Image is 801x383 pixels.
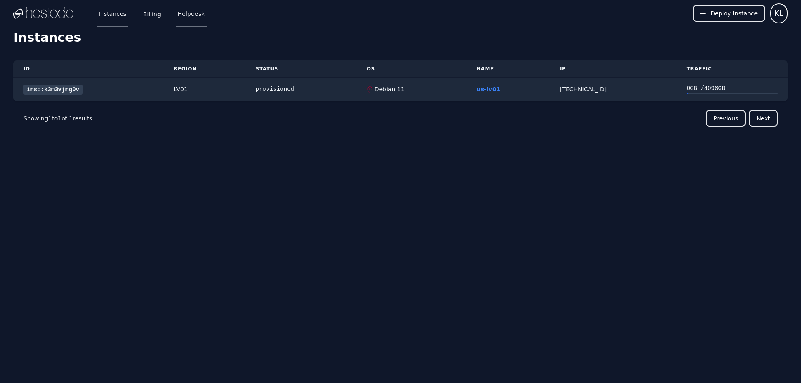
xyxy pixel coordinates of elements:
[13,7,73,20] img: Logo
[13,30,788,50] h1: Instances
[23,114,92,123] p: Showing to of results
[367,86,373,93] img: Debian 11
[687,84,778,93] div: 0 GB / 4096 GB
[749,110,778,127] button: Next
[560,85,667,93] div: [TECHNICAL_ID]
[246,60,357,78] th: Status
[13,105,788,132] nav: Pagination
[677,60,788,78] th: Traffic
[23,85,83,95] a: ins::k3m3vjng0v
[357,60,466,78] th: OS
[58,115,61,122] span: 1
[13,60,164,78] th: ID
[48,115,52,122] span: 1
[710,9,758,18] span: Deploy Instance
[256,85,347,93] div: provisioned
[774,8,783,19] span: KL
[373,85,405,93] div: Debian 11
[69,115,73,122] span: 1
[174,85,235,93] div: LV01
[476,86,501,93] a: us-lv01
[706,110,746,127] button: Previous
[550,60,677,78] th: IP
[693,5,765,22] button: Deploy Instance
[164,60,245,78] th: Region
[770,3,788,23] button: User menu
[466,60,550,78] th: Name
